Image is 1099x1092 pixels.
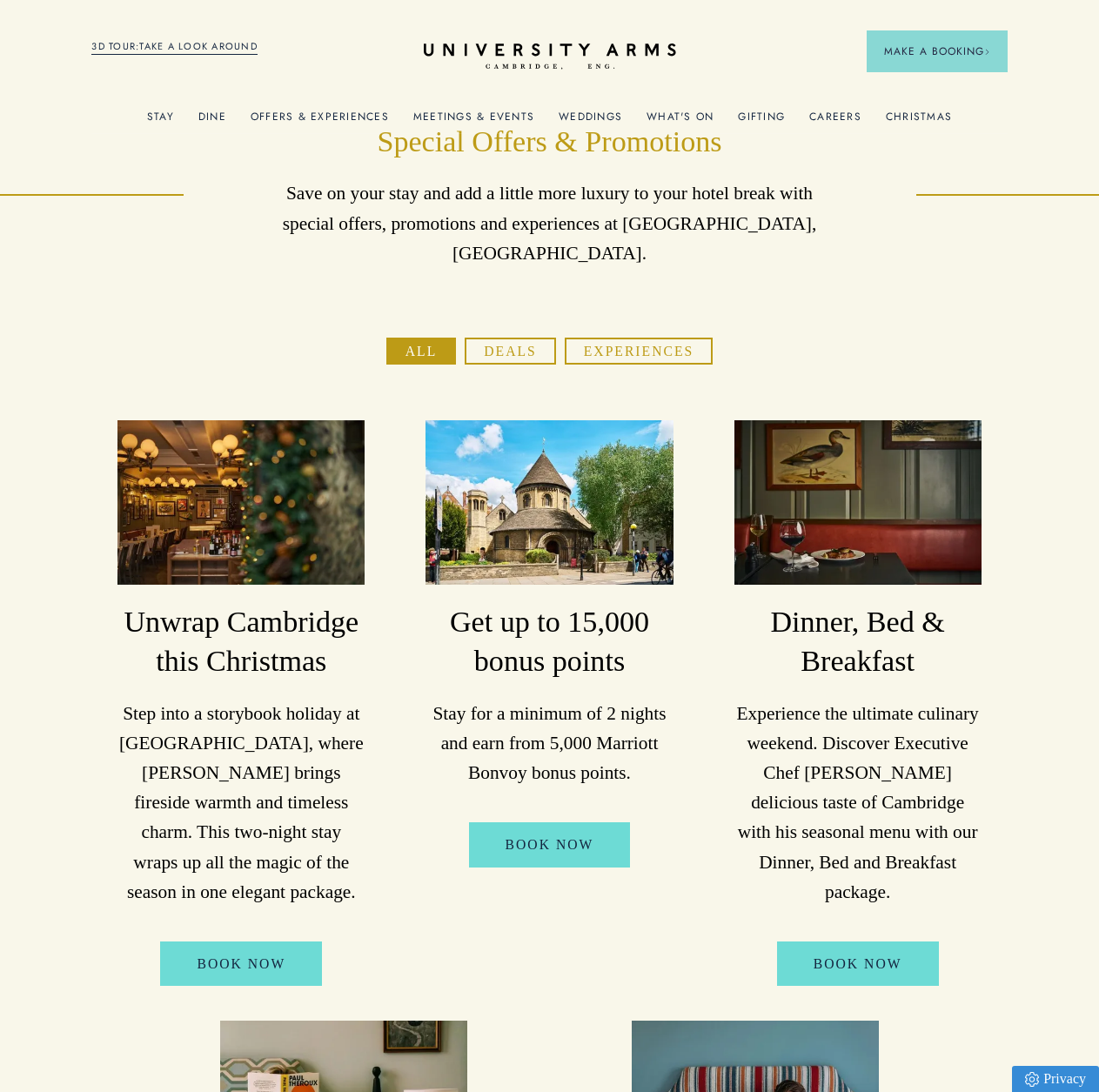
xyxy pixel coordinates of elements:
a: Weddings [559,111,622,133]
a: Book Now [777,941,939,986]
img: image-a169143ac3192f8fe22129d7686b8569f7c1e8bc-2500x1667-jpg [426,420,673,585]
a: Privacy [1012,1066,1099,1092]
img: image-a84cd6be42fa7fc105742933f10646be5f14c709-3000x2000-jpg [734,420,982,585]
a: 3D TOUR:TAKE A LOOK AROUND [91,39,258,55]
button: Experiences [565,338,713,365]
a: Meetings & Events [413,111,534,133]
p: Save on your stay and add a little more luxury to your hotel break with special offers, promotion... [275,178,825,268]
img: image-8c003cf989d0ef1515925c9ae6c58a0350393050-2500x1667-jpg [117,420,365,585]
p: Step into a storybook holiday at [GEOGRAPHIC_DATA], where [PERSON_NAME] brings fireside warmth an... [117,699,365,907]
button: All [386,338,456,365]
img: Privacy [1025,1072,1039,1087]
button: Make a BookingArrow icon [867,30,1008,72]
a: What's On [647,111,714,133]
button: Deals [465,338,556,365]
a: Gifting [738,111,785,133]
span: Make a Booking [884,44,990,59]
h3: Unwrap Cambridge this Christmas [117,602,365,681]
h1: Special Offers & Promotions [275,122,825,161]
a: Offers & Experiences [251,111,389,133]
p: Experience the ultimate culinary weekend. Discover Executive Chef [PERSON_NAME] delicious taste o... [734,699,982,907]
img: Arrow icon [984,49,990,55]
a: Careers [809,111,861,133]
a: Stay [147,111,174,133]
h3: Dinner, Bed & Breakfast [734,602,982,681]
p: Stay for a minimum of 2 nights and earn from 5,000 Marriott Bonvoy bonus points. [426,699,673,788]
a: BOOK NOW [160,941,322,986]
h3: Get up to 15,000 bonus points [426,602,673,681]
a: Home [424,44,676,70]
a: Dine [198,111,226,133]
a: Christmas [886,111,952,133]
a: Book Now [469,822,631,867]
